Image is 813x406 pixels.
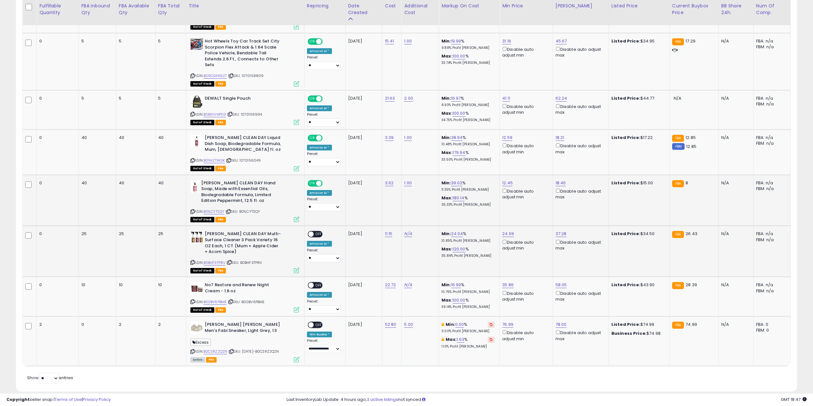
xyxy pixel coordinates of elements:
span: 12.85 [686,134,696,141]
div: $74.98 [611,331,664,336]
div: Disable auto adjust min [502,239,548,251]
div: 0 [39,135,74,141]
a: 1.63 [457,336,464,343]
div: 10 [119,282,150,288]
div: ASIN: [190,180,299,222]
span: Show: entries [27,375,73,381]
a: 78.00 [556,321,567,328]
b: Max: [441,297,453,303]
span: ON [308,96,316,101]
div: $34.50 [611,231,664,237]
b: Min: [441,231,451,237]
b: DEWALT Single Pouch [205,96,282,103]
a: B09CG4N527 [203,73,227,79]
div: N/A [721,282,748,288]
div: % [441,337,495,349]
div: Disable auto adjust min [502,329,548,341]
span: All listings that are currently out of stock and unavailable for purchase on Amazon [190,217,214,222]
a: N/A [404,282,412,288]
a: B0CSRZ2Q2N [203,349,227,354]
a: 120.00 [453,246,465,252]
a: 22.72 [385,282,396,288]
span: All listings that are currently out of stock and unavailable for purchase on Amazon [190,268,214,273]
span: | SKU: [DATE]-B0CSRZ2Q2N [228,349,279,354]
span: | SKU: B00BV6PBME [228,299,265,304]
div: [DATE] [348,96,374,101]
div: $44.77 [611,96,664,101]
div: Preset: [307,339,341,353]
b: Max: [441,149,453,156]
b: Min: [441,134,451,141]
a: 38.94 [451,134,463,141]
div: 40 [158,180,181,186]
b: Min: [441,95,451,101]
b: Listed Price: [611,321,640,327]
div: 0 [39,38,74,44]
div: 10 [158,282,181,288]
span: 17.29 [686,38,695,44]
div: Disable auto adjust max [556,290,604,302]
a: B0BHF3TP8V [203,260,226,265]
small: FBM [672,143,685,150]
div: FBA: n/a [756,282,786,288]
small: FBA [672,135,684,142]
div: Disable auto adjust max [556,188,604,200]
div: 5 [119,38,150,44]
a: 39.02 [451,180,463,186]
a: 16.97 [451,95,461,102]
a: Privacy Policy [83,396,111,402]
p: 35.89% Profit [PERSON_NAME] [441,254,495,258]
span: FBA [215,268,226,273]
span: FBA [215,166,226,171]
a: 15.41 [385,38,394,44]
p: 10.48% Profit [PERSON_NAME] [441,142,495,147]
div: FBA Available Qty [119,3,153,16]
span: OFF [314,232,324,237]
div: $43.90 [611,282,664,288]
p: 33.50% Profit [PERSON_NAME] [441,157,495,162]
div: Date Created [348,3,380,16]
div: % [441,282,495,294]
div: Fulfillable Quantity [39,3,76,16]
a: 100.00 [453,53,465,59]
small: FBA [672,231,684,238]
a: 62.24 [556,95,567,102]
div: 0 [39,180,74,186]
a: 21.63 [385,95,395,102]
span: 74.99 [686,321,697,327]
span: 8 [686,180,688,186]
div: FBA: n/a [756,135,786,141]
div: Preset: [307,299,341,314]
span: | SKU: B0BHF3TP8V [226,260,262,265]
div: % [441,180,495,192]
b: [PERSON_NAME] [PERSON_NAME] Men's Fabi Sneaker, Light Grey, 13 [205,322,282,335]
div: 25 [158,231,181,237]
div: 5 [119,96,150,101]
div: 0 [39,231,74,237]
div: Preset: [307,112,341,127]
span: All listings currently available for purchase on Amazon [190,357,205,363]
div: Last InventoryLab Update: 4 hours ago, not synced. [287,397,807,403]
b: Min: [441,38,451,44]
div: % [441,96,495,107]
div: Markup on Cost [441,3,497,9]
div: [DATE] [348,38,374,44]
p: 10.76% Profit [PERSON_NAME] [441,290,495,294]
a: 1.00 [404,180,412,186]
p: 11.35% Profit [PERSON_NAME] [441,188,495,192]
div: Disable auto adjust max [556,46,604,58]
div: ASIN: [190,96,299,125]
span: All listings that are currently out of stock and unavailable for purchase on Amazon [190,120,214,125]
p: 1.10% Profit [PERSON_NAME] [441,344,495,349]
div: FBM: n/a [756,237,786,243]
div: Amazon AI * [307,145,332,150]
b: Listed Price: [611,180,640,186]
a: 41.11 [502,95,510,102]
a: 24.69 [502,231,514,237]
strong: Copyright [6,396,30,402]
div: N/A [721,135,748,141]
span: OFF [314,322,324,328]
span: All listings that are currently out of stock and unavailable for purchase on Amazon [190,24,214,30]
a: 24.04 [451,231,463,237]
div: 5 [81,38,111,44]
